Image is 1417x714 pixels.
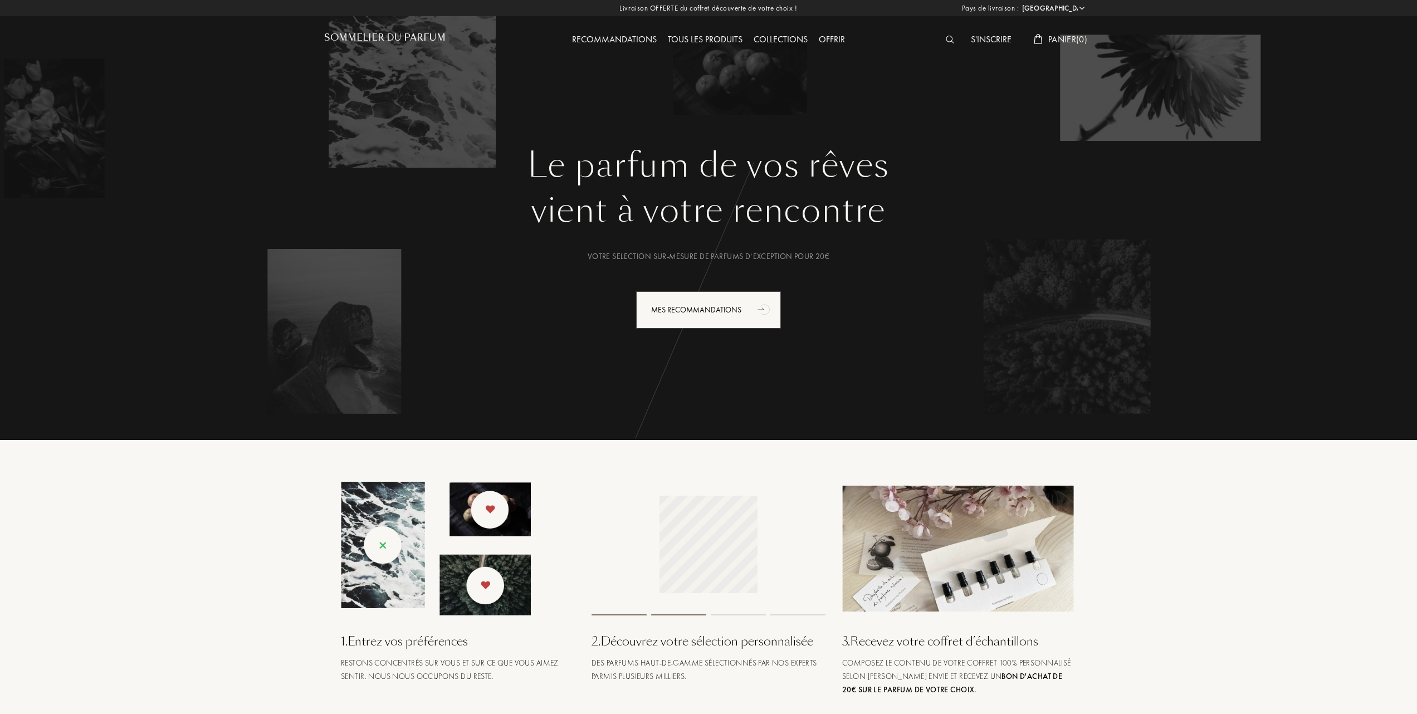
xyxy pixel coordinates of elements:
a: Mes Recommandationsanimation [628,291,789,329]
a: Tous les produits [662,33,748,45]
a: S'inscrire [965,33,1017,45]
div: S'inscrire [965,33,1017,47]
span: Pays de livraison : [962,3,1019,14]
div: Offrir [813,33,851,47]
img: box_landing_top.png [842,486,1076,612]
h1: Le parfum de vos rêves [333,145,1084,185]
h1: Sommelier du Parfum [324,32,446,43]
span: Panier ( 0 ) [1048,33,1087,45]
a: Sommelier du Parfum [324,32,446,47]
div: Collections [748,33,813,47]
div: 1 . Entrez vos préférences [341,632,575,651]
div: Mes Recommandations [636,291,781,329]
a: Collections [748,33,813,45]
div: vient à votre rencontre [333,185,1084,236]
img: arrow_w.png [1078,4,1086,12]
div: Des parfums haut-de-gamme sélectionnés par nos experts parmis plusieurs milliers. [592,656,825,683]
div: Tous les produits [662,33,748,47]
img: landing_swipe.png [341,482,531,615]
img: cart_white.svg [1034,34,1043,44]
div: 3 . Recevez votre coffret d’échantillons [842,632,1076,651]
div: Votre selection sur-mesure de parfums d’exception pour 20€ [333,251,1084,262]
span: Composez le contenu de votre coffret 100% personnalisé selon [PERSON_NAME] envie et recevez un [842,658,1071,695]
div: animation [754,298,776,320]
div: 2 . Découvrez votre sélection personnalisée [592,632,825,651]
div: Recommandations [566,33,662,47]
img: search_icn_white.svg [946,36,954,43]
a: Recommandations [566,33,662,45]
a: Offrir [813,33,851,45]
div: Restons concentrés sur vous et sur ce que vous aimez sentir. Nous nous occupons du reste. [341,656,575,683]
